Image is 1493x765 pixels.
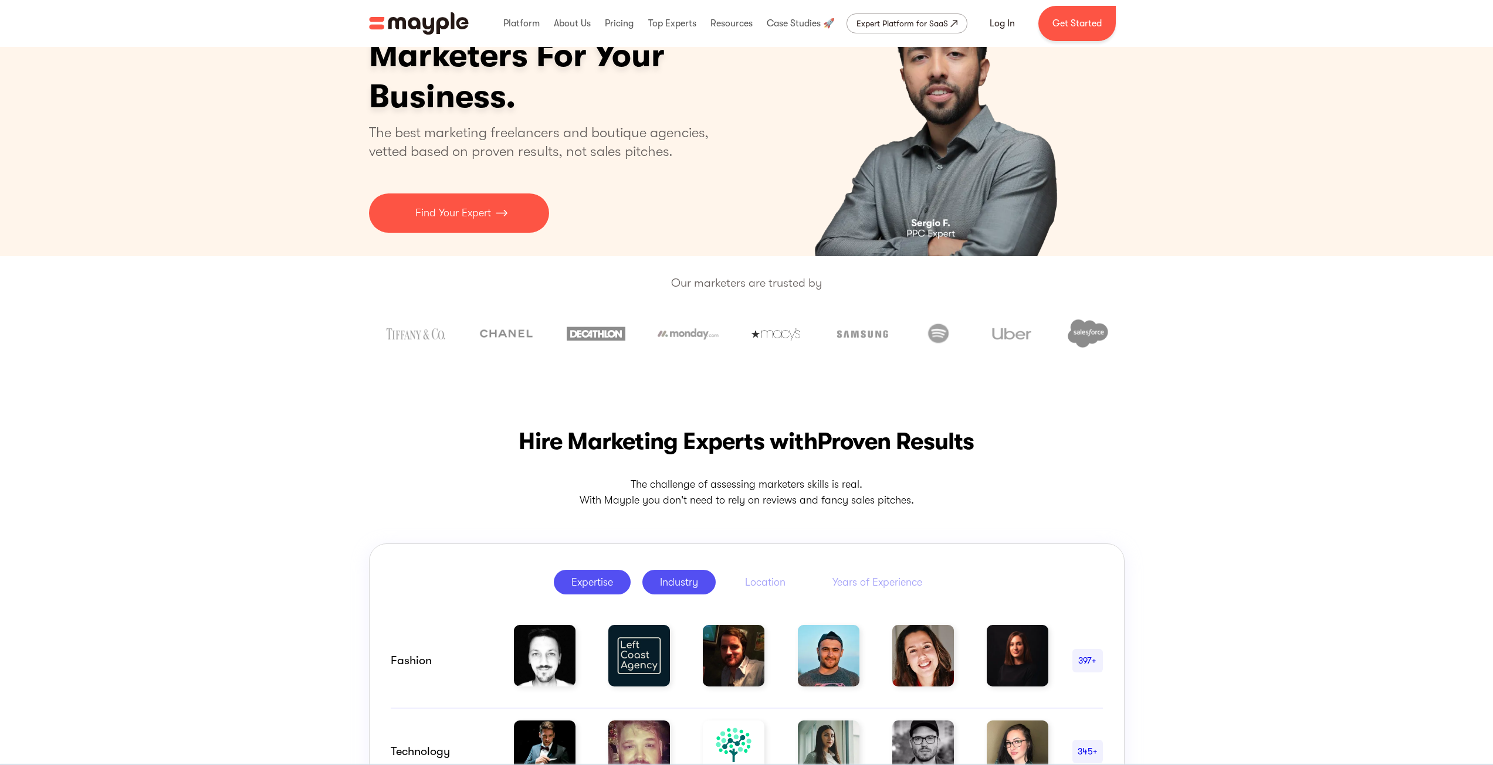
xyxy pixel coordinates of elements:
[832,575,922,589] div: Years of Experience
[369,477,1125,508] p: The challenge of assessing marketers skills is real. With Mayple you don't need to rely on review...
[369,12,469,35] img: Mayple logo
[1072,744,1103,759] div: 345+
[551,5,594,42] div: About Us
[571,575,613,589] div: Expertise
[976,9,1029,38] a: Log In
[645,5,699,42] div: Top Experts
[602,5,637,42] div: Pricing
[369,123,723,161] p: The best marketing freelancers and boutique agencies, vetted based on proven results, not sales p...
[391,654,490,668] div: Fashion
[856,16,948,30] div: Expert Platform for SaaS
[817,428,974,455] span: Proven Results
[745,575,786,589] div: Location
[660,575,698,589] div: Industry
[369,425,1125,458] h2: Hire Marketing Experts with
[415,205,491,221] p: Find Your Expert
[369,12,469,35] a: home
[369,193,549,233] a: Find Your Expert
[707,5,756,42] div: Resources
[1072,654,1103,668] div: 397+
[500,5,543,42] div: Platform
[847,13,967,33] a: Expert Platform for SaaS
[1038,6,1116,41] a: Get Started
[391,744,490,759] div: Technology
